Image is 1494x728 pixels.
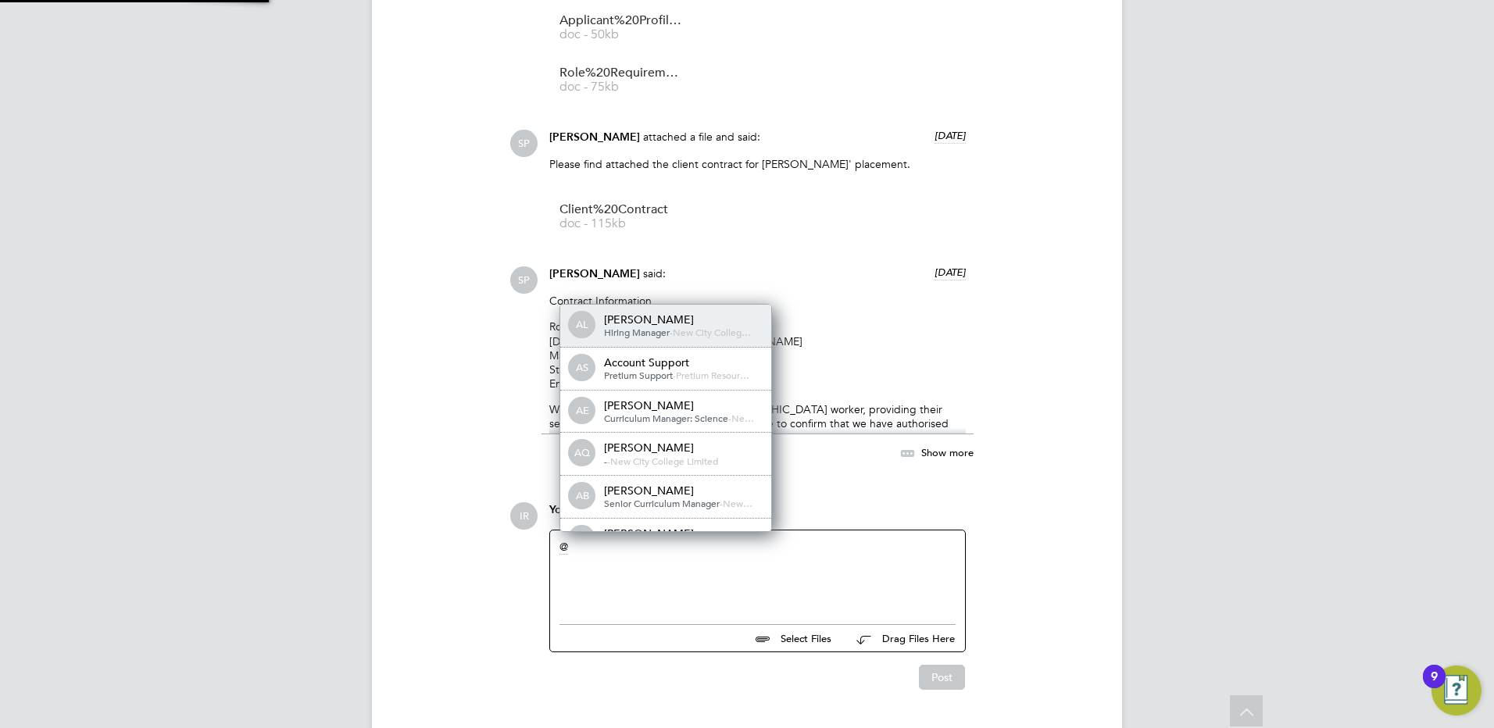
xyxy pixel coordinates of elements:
[720,497,723,509] span: -
[604,455,607,467] span: -
[610,455,718,467] span: New City College Limited
[549,402,966,445] p: With respect to our introduced [DEMOGRAPHIC_DATA] worker, providing their services on the above c...
[549,319,966,391] p: Role: Electrical Lecturer (Rainham) [DEMOGRAPHIC_DATA] Worker: [PERSON_NAME] Manager: Vetting Vet...
[549,294,966,308] p: Contract Information
[919,665,965,690] button: Post
[570,441,595,466] span: AQ
[921,446,974,459] span: Show more
[673,369,676,381] span: -
[604,369,673,381] span: Pretium Support
[559,67,684,79] span: Role%20Requirements
[673,326,751,338] span: New City Colleg…
[604,441,760,455] div: [PERSON_NAME]
[604,412,728,424] span: Curriculum Manager: Science
[844,623,956,655] button: Drag Files Here
[559,15,684,41] a: Applicant%20Profile%20-%20Joseph%20Mcmanners%20-%20Placement doc - 50kb
[570,312,595,337] span: AL
[604,526,760,541] div: [PERSON_NAME]
[676,369,749,381] span: Pretium Resour…
[559,67,684,93] a: Role%20Requirements doc - 75kb
[604,398,760,412] div: [PERSON_NAME]
[549,130,640,144] span: [PERSON_NAME]
[559,204,684,230] a: Client%20Contract doc - 115kb
[731,412,754,424] span: Ne…
[559,204,684,216] span: Client%20Contract
[570,398,595,423] span: AE
[723,497,752,509] span: New…
[510,502,538,530] span: IR
[510,266,538,294] span: SP
[604,355,760,369] div: Account Support
[549,503,568,516] span: You
[549,157,966,171] p: Please find attached the client contract for [PERSON_NAME]' placement.
[510,130,538,157] span: SP
[607,455,610,467] span: -
[570,355,595,380] span: AS
[570,526,595,551] span: AH
[643,130,760,144] span: attached a file and said:
[559,15,684,27] span: Applicant%20Profile%20-%20Joseph%20Mcmanners%20-%20Placement
[549,502,966,530] div: say:
[559,81,684,93] span: doc - 75kb
[670,326,673,338] span: -
[570,484,595,509] span: AB
[935,129,966,142] span: [DATE]
[604,484,760,498] div: [PERSON_NAME]
[549,267,640,280] span: [PERSON_NAME]
[559,218,684,230] span: doc - 115kb
[1431,676,1438,697] div: 9
[559,29,684,41] span: doc - 50kb
[935,266,966,279] span: [DATE]
[1431,666,1481,716] button: Open Resource Center, 9 new notifications
[604,326,670,338] span: Hiring Manager
[728,412,731,424] span: -
[604,497,720,509] span: Senior Curriculum Manager
[604,312,760,327] div: [PERSON_NAME]
[643,266,666,280] span: said:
